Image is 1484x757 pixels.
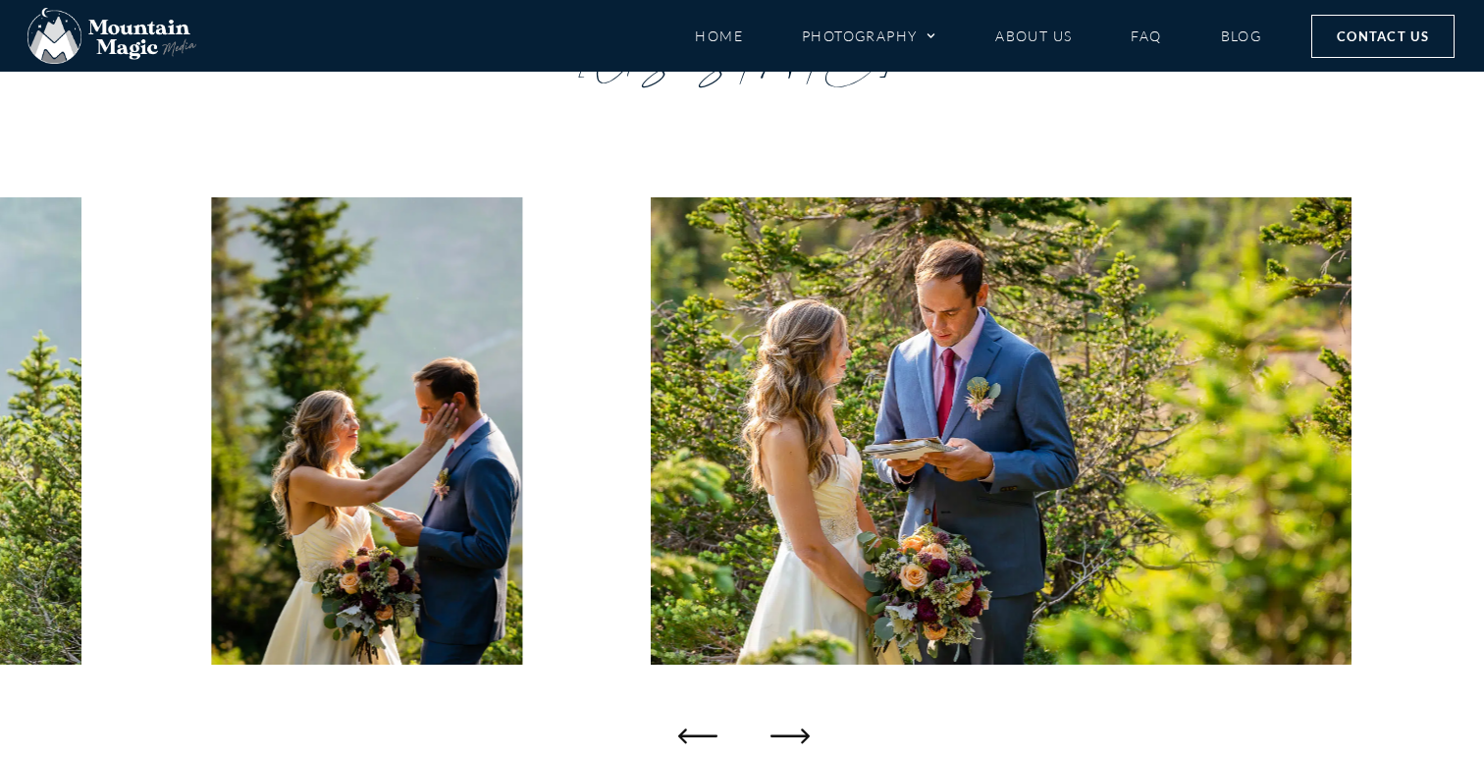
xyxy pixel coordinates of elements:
[211,197,522,665] div: 22 / 65
[995,19,1072,53] a: About Us
[678,716,717,755] div: Previous slide
[802,19,936,53] a: Photography
[1131,19,1161,53] a: FAQ
[695,19,743,53] a: Home
[767,716,806,755] div: Next slide
[1221,19,1262,53] a: Blog
[651,197,1351,665] div: 23 / 65
[27,8,196,65] img: Mountain Magic Media photography logo Crested Butte Photographer
[651,197,1351,665] img: adventure instead vows outlovers vow ceremony elope Crested Butte photographer Gunnison photograp...
[1337,26,1429,47] span: Contact Us
[211,197,522,665] img: wiping tears crying elope Crested Butte photographer Gunnison photographers Colorado photography ...
[1311,15,1455,58] a: Contact Us
[695,19,1262,53] nav: Menu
